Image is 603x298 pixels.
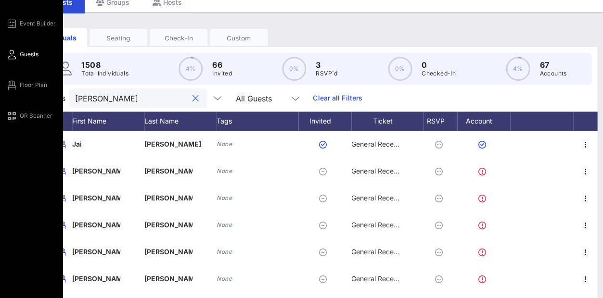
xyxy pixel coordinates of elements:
[20,19,56,28] span: Event Builder
[351,140,409,148] span: General Reception
[351,248,409,256] span: General Reception
[210,33,268,42] div: Custom
[20,50,38,59] span: Guests
[72,185,120,211] p: [PERSON_NAME]
[316,69,337,78] p: RSVP`d
[72,140,82,148] span: Jai
[313,93,362,103] a: Clear all Filters
[20,112,52,120] span: QR Scanner
[72,211,120,238] p: [PERSON_NAME]
[236,94,272,103] div: All Guests
[539,59,566,71] p: 67
[217,248,232,255] i: None
[457,112,510,131] div: Account
[150,33,207,42] div: Check-In
[230,88,307,108] div: All Guests
[90,33,147,42] div: Seating
[217,140,232,148] i: None
[81,59,128,71] p: 1508
[298,112,351,131] div: Invited
[6,79,47,91] a: Floor Plan
[72,112,144,131] div: First Name
[144,140,201,148] span: [PERSON_NAME]
[217,112,298,131] div: Tags
[212,59,232,71] p: 66
[217,221,232,228] i: None
[144,158,192,185] p: [PERSON_NAME]
[144,112,217,131] div: Last Name
[423,112,457,131] div: RSVP
[6,110,52,122] a: QR Scanner
[351,221,409,229] span: General Reception
[81,69,128,78] p: Total Individuals
[6,49,38,60] a: Guests
[316,59,337,71] p: 3
[20,81,47,89] span: Floor Plan
[6,18,56,29] a: Event Builder
[422,69,456,78] p: Checked-In
[351,194,409,202] span: General Reception
[351,274,409,283] span: General Reception
[351,112,423,131] div: Ticket
[422,59,456,71] p: 0
[144,238,192,265] p: [PERSON_NAME]
[144,265,192,292] p: [PERSON_NAME]
[351,167,409,175] span: General Reception
[217,167,232,174] i: None
[539,69,566,78] p: Accounts
[72,265,120,292] p: [PERSON_NAME]…
[217,275,232,282] i: None
[212,69,232,78] p: Invited
[192,94,199,103] button: clear icon
[144,185,192,211] p: [PERSON_NAME]
[72,158,120,185] p: [PERSON_NAME]
[72,238,120,265] p: [PERSON_NAME]
[217,194,232,201] i: None
[144,211,192,238] p: [PERSON_NAME]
